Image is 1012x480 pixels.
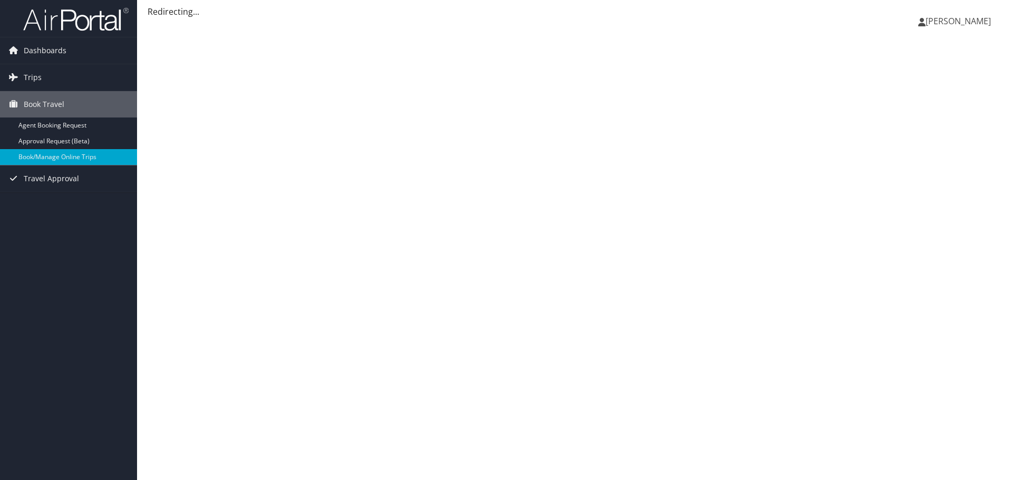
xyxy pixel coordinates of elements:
[926,15,991,27] span: [PERSON_NAME]
[24,91,64,117] span: Book Travel
[23,7,129,32] img: airportal-logo.png
[24,37,66,64] span: Dashboards
[24,64,42,91] span: Trips
[148,5,1001,18] div: Redirecting...
[918,5,1001,37] a: [PERSON_NAME]
[24,165,79,192] span: Travel Approval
